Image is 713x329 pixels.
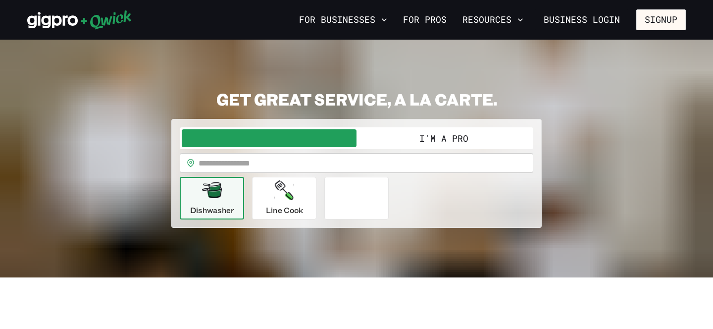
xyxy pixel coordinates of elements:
button: Dishwasher [180,177,244,219]
button: Signup [636,9,686,30]
button: For Businesses [295,11,391,28]
button: I'm a Pro [356,129,531,147]
p: Dishwasher [190,204,234,216]
a: Business Login [535,9,628,30]
button: Resources [458,11,527,28]
h2: GET GREAT SERVICE, A LA CARTE. [171,89,542,109]
button: I'm a Business [182,129,356,147]
a: For Pros [399,11,451,28]
button: Line Cook [252,177,316,219]
p: Line Cook [266,204,303,216]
